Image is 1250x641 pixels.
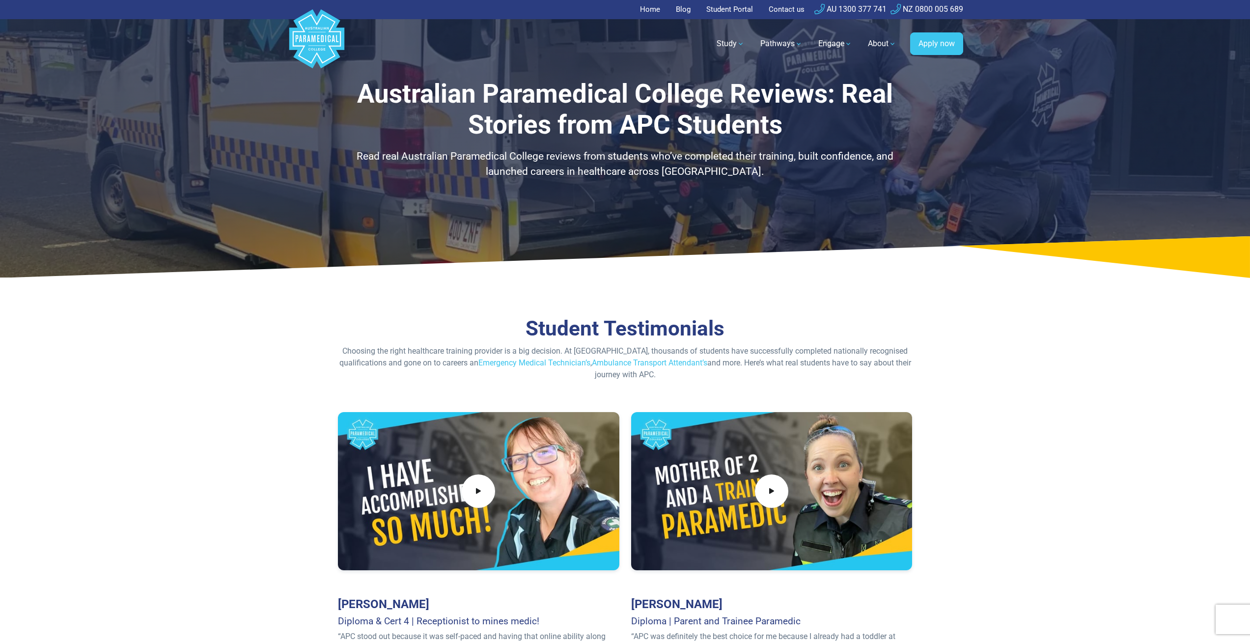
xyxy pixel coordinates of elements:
a: AU 1300 377 741 [814,4,887,14]
h2: Student Testimonials [338,316,913,341]
p: Read real Australian Paramedical College reviews from students who’ve completed their training, b... [338,149,913,180]
a: Pathways [754,30,808,57]
a: About [862,30,902,57]
a: Emergency Medical Technician’s [478,358,590,367]
a: NZ 0800 005 689 [890,4,963,14]
h4: Diploma | Parent and Trainee Paramedic [631,615,913,627]
a: Australian Paramedical College [287,19,346,69]
h3: [PERSON_NAME] [338,597,619,612]
a: Engage [812,30,858,57]
h4: Diploma & Cert 4 | Receptionist to mines medic! [338,615,619,627]
a: Study [711,30,750,57]
h3: [PERSON_NAME] [631,597,913,612]
h1: Australian Paramedical College Reviews: Real Stories from APC Students [338,79,913,141]
p: Choosing the right healthcare training provider is a big decision. At [GEOGRAPHIC_DATA], thousand... [338,345,913,381]
a: Ambulance Transport Attendant’s [592,358,707,367]
a: Apply now [910,32,963,55]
